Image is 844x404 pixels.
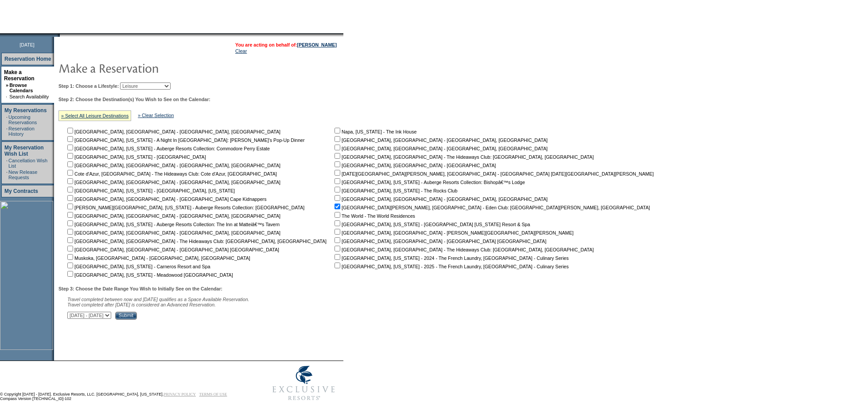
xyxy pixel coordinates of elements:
[4,145,44,157] a: My Reservation Wish List
[19,42,35,47] span: [DATE]
[61,113,128,118] a: » Select All Leisure Destinations
[66,196,266,202] nobr: [GEOGRAPHIC_DATA], [GEOGRAPHIC_DATA] - [GEOGRAPHIC_DATA] Cape Kidnappers
[115,312,137,320] input: Submit
[333,163,496,168] nobr: [GEOGRAPHIC_DATA], [GEOGRAPHIC_DATA] - [GEOGRAPHIC_DATA]
[235,48,247,54] a: Clear
[4,56,51,62] a: Reservation Home
[58,83,119,89] b: Step 1: Choose a Lifestyle:
[66,146,270,151] nobr: [GEOGRAPHIC_DATA], [US_STATE] - Auberge Resorts Collection: Commodore Perry Estate
[333,230,573,235] nobr: [GEOGRAPHIC_DATA], [GEOGRAPHIC_DATA] - [PERSON_NAME][GEOGRAPHIC_DATA][PERSON_NAME]
[66,247,279,252] nobr: [GEOGRAPHIC_DATA], [GEOGRAPHIC_DATA] - [GEOGRAPHIC_DATA] [GEOGRAPHIC_DATA]
[8,126,35,137] a: Reservation History
[333,247,594,252] nobr: [GEOGRAPHIC_DATA], [GEOGRAPHIC_DATA] - The Hideaways Club: [GEOGRAPHIC_DATA], [GEOGRAPHIC_DATA]
[66,230,280,235] nobr: [GEOGRAPHIC_DATA], [GEOGRAPHIC_DATA] - [GEOGRAPHIC_DATA], [GEOGRAPHIC_DATA]
[57,33,60,37] img: promoShadowLeftCorner.gif
[9,94,49,99] a: Search Availability
[8,158,47,169] a: Cancellation Wish List
[66,222,280,227] nobr: [GEOGRAPHIC_DATA], [US_STATE] - Auberge Resorts Collection: The Inn at Matteiâ€™s Tavern
[333,180,525,185] nobr: [GEOGRAPHIC_DATA], [US_STATE] - Auberge Resorts Collection: Bishopâ€™s Lodge
[4,188,38,194] a: My Contracts
[333,213,415,219] nobr: The World - The World Residences
[66,163,280,168] nobr: [GEOGRAPHIC_DATA], [GEOGRAPHIC_DATA] - [GEOGRAPHIC_DATA], [GEOGRAPHIC_DATA]
[66,272,233,278] nobr: [GEOGRAPHIC_DATA], [US_STATE] - Meadowood [GEOGRAPHIC_DATA]
[66,205,304,210] nobr: [PERSON_NAME][GEOGRAPHIC_DATA], [US_STATE] - Auberge Resorts Collection: [GEOGRAPHIC_DATA]
[66,239,327,244] nobr: [GEOGRAPHIC_DATA], [GEOGRAPHIC_DATA] - The Hideaways Club: [GEOGRAPHIC_DATA], [GEOGRAPHIC_DATA]
[67,302,216,307] nobr: Travel completed after [DATE] is considered an Advanced Reservation.
[333,171,653,177] nobr: [DATE][GEOGRAPHIC_DATA][PERSON_NAME], [GEOGRAPHIC_DATA] - [GEOGRAPHIC_DATA] [DATE][GEOGRAPHIC_DAT...
[6,169,8,180] td: ·
[6,94,8,99] td: ·
[6,158,8,169] td: ·
[4,107,47,114] a: My Reservations
[163,392,196,396] a: PRIVACY POLICY
[66,137,305,143] nobr: [GEOGRAPHIC_DATA], [US_STATE] - A Night In [GEOGRAPHIC_DATA]: [PERSON_NAME]'s Pop-Up Dinner
[333,205,650,210] nobr: [GEOGRAPHIC_DATA][PERSON_NAME], [GEOGRAPHIC_DATA] - Eden Club: [GEOGRAPHIC_DATA][PERSON_NAME], [G...
[9,82,33,93] a: Browse Calendars
[333,137,548,143] nobr: [GEOGRAPHIC_DATA], [GEOGRAPHIC_DATA] - [GEOGRAPHIC_DATA], [GEOGRAPHIC_DATA]
[58,286,222,291] b: Step 3: Choose the Date Range You Wish to Initially See on the Calendar:
[58,59,236,77] img: pgTtlMakeReservation.gif
[6,114,8,125] td: ·
[4,69,35,82] a: Make a Reservation
[8,169,37,180] a: New Release Requests
[333,239,546,244] nobr: [GEOGRAPHIC_DATA], [GEOGRAPHIC_DATA] - [GEOGRAPHIC_DATA] [GEOGRAPHIC_DATA]
[66,264,210,269] nobr: [GEOGRAPHIC_DATA], [US_STATE] - Carneros Resort and Spa
[66,255,250,261] nobr: Muskoka, [GEOGRAPHIC_DATA] - [GEOGRAPHIC_DATA], [GEOGRAPHIC_DATA]
[6,126,8,137] td: ·
[297,42,337,47] a: [PERSON_NAME]
[66,213,280,219] nobr: [GEOGRAPHIC_DATA], [GEOGRAPHIC_DATA] - [GEOGRAPHIC_DATA], [GEOGRAPHIC_DATA]
[333,154,594,160] nobr: [GEOGRAPHIC_DATA], [GEOGRAPHIC_DATA] - The Hideaways Club: [GEOGRAPHIC_DATA], [GEOGRAPHIC_DATA]
[333,188,457,193] nobr: [GEOGRAPHIC_DATA], [US_STATE] - The Rocks Club
[333,129,416,134] nobr: Napa, [US_STATE] - The Ink House
[333,222,530,227] nobr: [GEOGRAPHIC_DATA], [US_STATE] - [GEOGRAPHIC_DATA] [US_STATE] Resort & Spa
[138,113,174,118] a: » Clear Selection
[66,154,206,160] nobr: [GEOGRAPHIC_DATA], [US_STATE] - [GEOGRAPHIC_DATA]
[199,392,227,396] a: TERMS OF USE
[66,180,280,185] nobr: [GEOGRAPHIC_DATA], [GEOGRAPHIC_DATA] - [GEOGRAPHIC_DATA], [GEOGRAPHIC_DATA]
[66,171,277,177] nobr: Cote d'Azur, [GEOGRAPHIC_DATA] - The Hideaways Club: Cote d'Azur, [GEOGRAPHIC_DATA]
[67,297,249,302] span: Travel completed between now and [DATE] qualifies as a Space Available Reservation.
[66,129,280,134] nobr: [GEOGRAPHIC_DATA], [GEOGRAPHIC_DATA] - [GEOGRAPHIC_DATA], [GEOGRAPHIC_DATA]
[333,196,548,202] nobr: [GEOGRAPHIC_DATA], [GEOGRAPHIC_DATA] - [GEOGRAPHIC_DATA], [GEOGRAPHIC_DATA]
[333,264,568,269] nobr: [GEOGRAPHIC_DATA], [US_STATE] - 2025 - The French Laundry, [GEOGRAPHIC_DATA] - Culinary Series
[235,42,337,47] span: You are acting on behalf of:
[8,114,37,125] a: Upcoming Reservations
[333,255,568,261] nobr: [GEOGRAPHIC_DATA], [US_STATE] - 2024 - The French Laundry, [GEOGRAPHIC_DATA] - Culinary Series
[58,97,210,102] b: Step 2: Choose the Destination(s) You Wish to See on the Calendar:
[333,146,548,151] nobr: [GEOGRAPHIC_DATA], [GEOGRAPHIC_DATA] - [GEOGRAPHIC_DATA], [GEOGRAPHIC_DATA]
[60,33,61,37] img: blank.gif
[6,82,8,88] b: »
[66,188,235,193] nobr: [GEOGRAPHIC_DATA], [US_STATE] - [GEOGRAPHIC_DATA], [US_STATE]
